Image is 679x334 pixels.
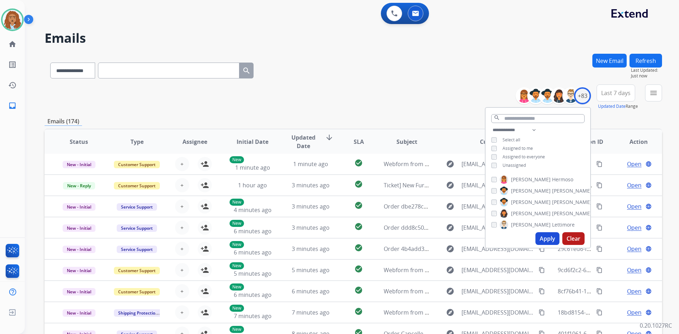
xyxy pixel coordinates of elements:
span: Service Support [117,203,157,211]
h2: Emails [45,31,662,45]
mat-icon: content_copy [596,203,603,210]
mat-icon: language [645,267,652,273]
span: Hermoso [552,176,573,183]
button: Clear [562,232,585,245]
span: New - Reply [63,182,95,189]
p: New [230,220,244,227]
button: Apply [535,232,559,245]
span: Webform from [EMAIL_ADDRESS][DOMAIN_NAME] on [DATE] [384,287,544,295]
mat-icon: home [8,40,17,48]
mat-icon: person_add [201,287,209,295]
span: 6 minutes ago [234,227,272,235]
span: Open [627,287,642,295]
button: + [175,263,189,277]
span: [EMAIL_ADDRESS][DOMAIN_NAME] [462,266,534,274]
span: Updated Date [288,133,320,150]
p: 0.20.1027RC [640,321,672,330]
span: 9cd6f2c2-6ced-4542-8c83-e31f922be756 [558,266,663,274]
span: [EMAIL_ADDRESS][DOMAIN_NAME] [462,223,534,232]
span: Order ddd8c50f-824b-420a-88ff-f67bd5b6b843 [384,224,507,232]
span: Webform from [EMAIL_ADDRESS][DOMAIN_NAME] on [DATE] [384,309,544,316]
span: [PERSON_NAME] [511,221,551,228]
span: Order 4b4add33-3a79-48fa-9bbd-50a5728e8849 [384,245,511,253]
span: Webform from [EMAIL_ADDRESS][DOMAIN_NAME] on [DATE] [384,160,544,168]
span: Unassigned [503,162,526,168]
p: Emails (174) [45,117,82,126]
span: + [180,223,184,232]
span: 6 minutes ago [234,248,272,256]
span: [PERSON_NAME] [552,187,592,194]
span: 3 minutes ago [292,245,330,253]
button: + [175,178,189,192]
span: 1 minute ago [235,164,270,171]
span: 3 minutes ago [292,224,330,232]
span: + [180,202,184,211]
span: 7 minutes ago [234,312,272,320]
span: Type [130,137,144,146]
span: Open [627,181,642,189]
span: 3 minutes ago [292,203,330,210]
mat-icon: check_circle [354,244,363,252]
mat-icon: explore [446,202,454,211]
mat-icon: content_copy [596,161,603,167]
span: + [180,160,184,168]
span: Customer Support [114,267,160,274]
span: Open [627,308,642,317]
mat-icon: person_add [201,308,209,317]
mat-icon: content_copy [596,309,603,316]
span: 7 minutes ago [292,309,330,316]
mat-icon: language [645,246,652,252]
img: avatar [2,10,22,30]
mat-icon: content_copy [596,224,603,231]
mat-icon: list_alt [8,60,17,69]
span: Open [627,202,642,211]
span: Just now [631,73,662,79]
mat-icon: content_copy [539,267,545,273]
span: 8cf76b41-19ca-43e0-8031-b10708a53393 [558,287,665,295]
span: [PERSON_NAME] [511,199,551,206]
span: New - Initial [63,161,95,168]
mat-icon: person_add [201,202,209,211]
span: New - Initial [63,267,95,274]
span: Subject [396,137,417,146]
span: Select all [503,137,520,143]
p: New [230,262,244,269]
mat-icon: explore [446,287,454,295]
span: Webform from [EMAIL_ADDRESS][DOMAIN_NAME] on [DATE] [384,266,544,274]
span: Status [70,137,88,146]
mat-icon: content_copy [596,267,603,273]
mat-icon: content_copy [596,288,603,294]
span: SLA [354,137,364,146]
mat-icon: language [645,288,652,294]
button: + [175,242,189,256]
mat-icon: check_circle [354,180,363,188]
button: + [175,157,189,171]
mat-icon: person_add [201,266,209,274]
mat-icon: history [8,81,17,89]
span: Service Support [117,224,157,232]
span: Range [598,103,638,109]
mat-icon: language [645,161,652,167]
span: Customer Support [114,161,160,168]
span: 5 minutes ago [234,270,272,277]
p: New [230,156,244,163]
span: 6 minutes ago [234,291,272,299]
mat-icon: language [645,182,652,188]
mat-icon: explore [446,308,454,317]
span: Assigned to me [503,145,533,151]
span: 5 minutes ago [292,266,330,274]
span: Last Updated: [631,68,662,73]
span: [EMAIL_ADDRESS][DOMAIN_NAME] [462,160,534,168]
span: Last 7 days [601,92,631,94]
mat-icon: person_add [201,245,209,253]
mat-icon: inbox [8,101,17,110]
mat-icon: content_copy [539,246,545,252]
span: Service Support [117,246,157,253]
mat-icon: person_add [201,223,209,232]
mat-icon: language [645,224,652,231]
span: Open [627,160,642,168]
span: 3 minutes ago [292,181,330,189]
mat-icon: check_circle [354,265,363,273]
span: New - Initial [63,246,95,253]
span: + [180,308,184,317]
